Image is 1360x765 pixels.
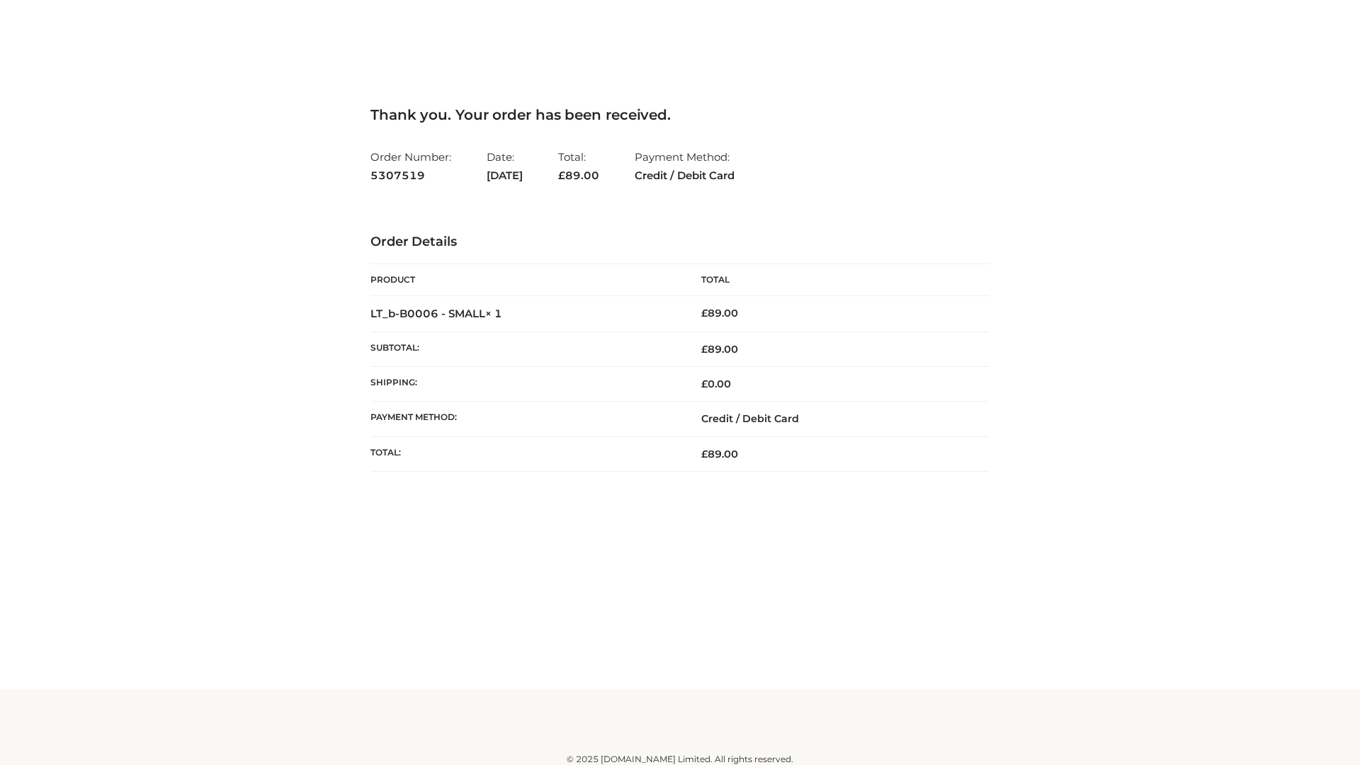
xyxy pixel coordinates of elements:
span: £ [558,169,565,182]
li: Total: [558,144,599,188]
strong: 5307519 [370,166,451,185]
h3: Thank you. Your order has been received. [370,106,990,123]
li: Payment Method: [635,144,735,188]
strong: [DATE] [487,166,523,185]
span: 89.00 [701,448,738,460]
th: Payment method: [370,402,680,436]
bdi: 89.00 [701,307,738,319]
strong: × 1 [485,307,502,320]
span: 89.00 [558,169,599,182]
li: Date: [487,144,523,188]
span: 89.00 [701,343,738,356]
td: Credit / Debit Card [680,402,990,436]
bdi: 0.00 [701,378,731,390]
h3: Order Details [370,234,990,250]
span: £ [701,343,708,356]
th: Subtotal: [370,331,680,366]
th: Total [680,264,990,296]
th: Shipping: [370,367,680,402]
th: Total: [370,436,680,471]
span: £ [701,378,708,390]
strong: Credit / Debit Card [635,166,735,185]
li: Order Number: [370,144,451,188]
span: £ [701,307,708,319]
th: Product [370,264,680,296]
strong: LT_b-B0006 - SMALL [370,307,502,320]
span: £ [701,448,708,460]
